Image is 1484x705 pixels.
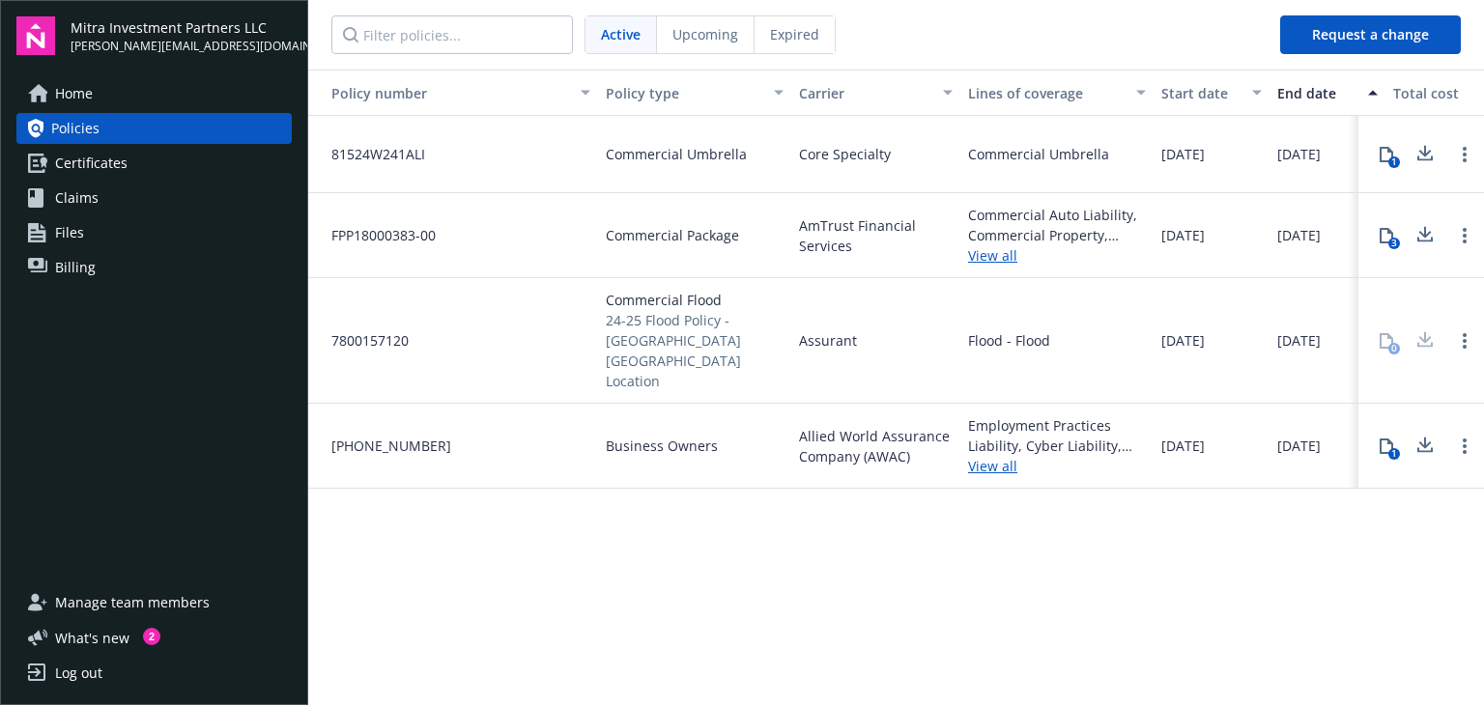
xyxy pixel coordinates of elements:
[71,16,292,55] button: Mitra Investment Partners LLC[PERSON_NAME][EMAIL_ADDRESS][DOMAIN_NAME]
[770,24,819,44] span: Expired
[1270,70,1385,116] button: End date
[1161,330,1205,351] span: [DATE]
[51,113,100,144] span: Policies
[55,587,210,618] span: Manage team members
[968,330,1050,351] div: Flood - Flood
[1277,83,1356,103] div: End date
[1280,15,1461,54] button: Request a change
[968,245,1146,266] a: View all
[16,78,292,109] a: Home
[1367,216,1406,255] button: 3
[1393,83,1482,103] div: Total cost
[16,252,292,283] a: Billing
[316,144,425,164] span: 81524W241ALI
[598,70,791,116] button: Policy type
[1388,156,1400,168] div: 1
[71,38,292,55] span: [PERSON_NAME][EMAIL_ADDRESS][DOMAIN_NAME]
[71,17,292,38] span: Mitra Investment Partners LLC
[316,436,451,456] span: [PHONE_NUMBER]
[1367,135,1406,174] button: 1
[1453,143,1476,166] a: Open options
[606,83,762,103] div: Policy type
[968,205,1146,245] div: Commercial Auto Liability, Commercial Property, General Liability
[16,628,160,648] button: What's new2
[1277,436,1321,456] span: [DATE]
[968,456,1146,476] a: View all
[799,330,857,351] span: Assurant
[1161,144,1205,164] span: [DATE]
[791,70,960,116] button: Carrier
[316,225,436,245] span: FPP18000383-00
[672,24,738,44] span: Upcoming
[143,628,160,645] div: 2
[799,83,931,103] div: Carrier
[316,83,569,103] div: Policy number
[1161,436,1205,456] span: [DATE]
[16,16,55,55] img: navigator-logo.svg
[16,113,292,144] a: Policies
[1388,448,1400,460] div: 1
[1367,427,1406,465] button: 1
[55,183,99,213] span: Claims
[1154,70,1270,116] button: Start date
[316,83,569,103] div: Toggle SortBy
[1453,224,1476,247] a: Open options
[331,15,573,54] input: Filter policies...
[55,658,102,689] div: Log out
[601,24,641,44] span: Active
[1161,83,1241,103] div: Start date
[799,144,891,164] span: Core Specialty
[606,144,747,164] span: Commercial Umbrella
[799,215,953,256] span: AmTrust Financial Services
[55,148,128,179] span: Certificates
[606,290,784,310] span: Commercial Flood
[1161,225,1205,245] span: [DATE]
[55,217,84,248] span: Files
[16,217,292,248] a: Files
[968,83,1125,103] div: Lines of coverage
[55,78,93,109] span: Home
[16,183,292,213] a: Claims
[16,148,292,179] a: Certificates
[606,225,739,245] span: Commercial Package
[1453,435,1476,458] a: Open options
[16,587,292,618] a: Manage team members
[968,144,1109,164] div: Commercial Umbrella
[1277,144,1321,164] span: [DATE]
[55,628,129,648] span: What ' s new
[968,415,1146,456] div: Employment Practices Liability, Cyber Liability, Commercial Property, General Liability
[1277,225,1321,245] span: [DATE]
[55,252,96,283] span: Billing
[316,330,409,351] span: 7800157120
[799,426,953,466] span: Allied World Assurance Company (AWAC)
[1453,329,1476,352] a: Open options
[606,436,718,456] span: Business Owners
[1277,330,1321,351] span: [DATE]
[606,310,784,391] span: 24-25 Flood Policy - [GEOGRAPHIC_DATA] [GEOGRAPHIC_DATA] Location
[1388,238,1400,249] div: 3
[960,70,1154,116] button: Lines of coverage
